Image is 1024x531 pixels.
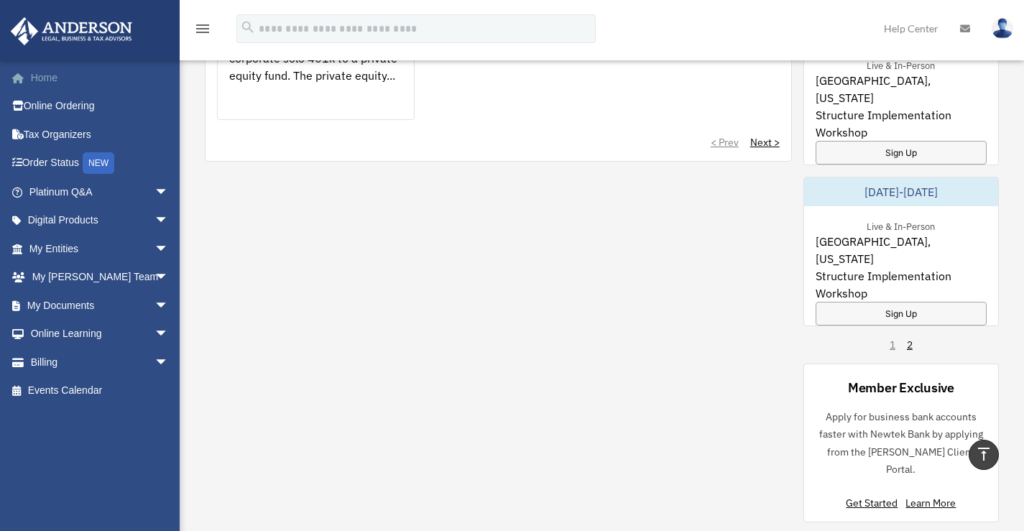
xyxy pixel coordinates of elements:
a: Get Started [846,497,903,509]
span: Structure Implementation Workshop [816,267,987,302]
a: My Entitiesarrow_drop_down [10,234,190,263]
a: Billingarrow_drop_down [10,348,190,377]
span: arrow_drop_down [154,177,183,207]
a: Online Ordering [10,92,190,121]
span: arrow_drop_down [154,206,183,236]
div: In [DATE] I wired $ 120k from my corporate solo 401k to a private equity fund. The private equity... [218,21,414,133]
div: NEW [83,152,114,174]
img: User Pic [992,18,1013,39]
a: Sign Up [816,141,987,165]
span: arrow_drop_down [154,234,183,264]
a: Events Calendar [10,377,190,405]
a: Sign Up [816,302,987,325]
a: menu [194,25,211,37]
div: Live & In-Person [855,57,946,72]
a: Digital Productsarrow_drop_down [10,206,190,235]
span: arrow_drop_down [154,320,183,349]
a: Home [10,63,190,92]
span: arrow_drop_down [154,291,183,320]
span: [GEOGRAPHIC_DATA], [US_STATE] [816,72,987,106]
img: Anderson Advisors Platinum Portal [6,17,137,45]
a: Online Learningarrow_drop_down [10,320,190,348]
a: My Documentsarrow_drop_down [10,291,190,320]
a: Tax Organizers [10,120,190,149]
span: arrow_drop_down [154,263,183,292]
i: menu [194,20,211,37]
span: [GEOGRAPHIC_DATA], [US_STATE] [816,233,987,267]
span: arrow_drop_down [154,348,183,377]
a: Next > [750,135,780,149]
a: Order StatusNEW [10,149,190,178]
a: Platinum Q&Aarrow_drop_down [10,177,190,206]
a: 2 [907,338,913,352]
div: [DATE]-[DATE] [804,177,998,206]
i: search [240,19,256,35]
span: Structure Implementation Workshop [816,106,987,141]
p: Apply for business bank accounts faster with Newtek Bank by applying from the [PERSON_NAME] Clien... [816,408,987,479]
a: My [PERSON_NAME] Teamarrow_drop_down [10,263,190,292]
a: vertical_align_top [969,440,999,470]
i: vertical_align_top [975,445,992,463]
div: Live & In-Person [855,218,946,233]
div: Member Exclusive [848,379,954,397]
